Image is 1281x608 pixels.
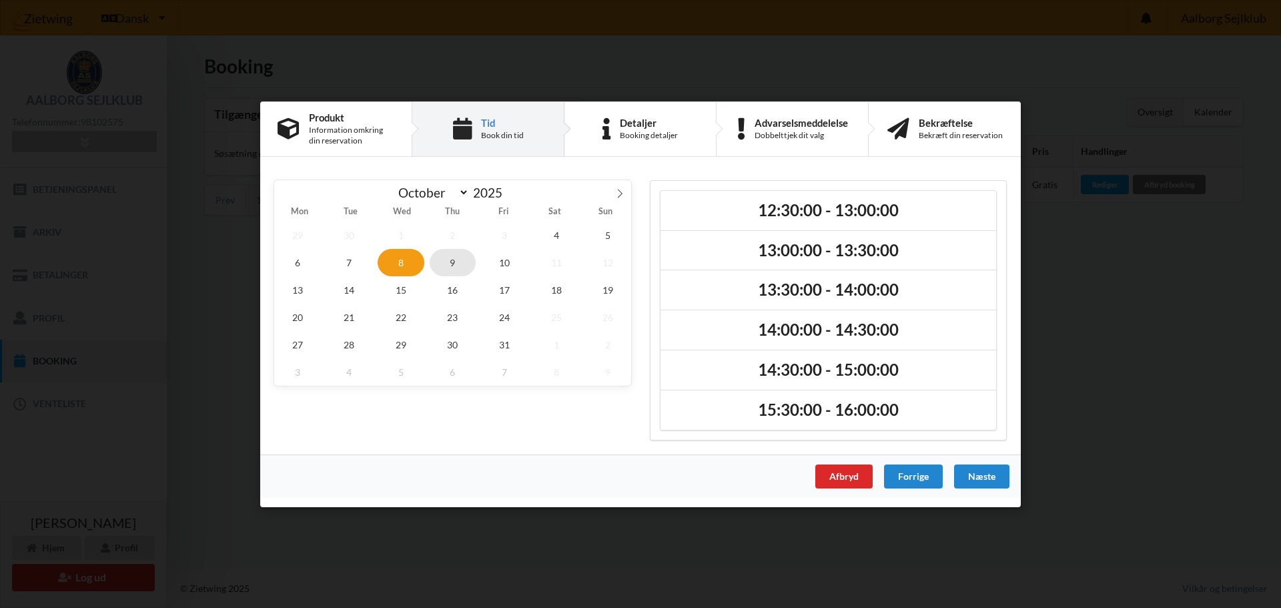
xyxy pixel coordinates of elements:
[378,221,424,248] span: October 1, 2025
[430,358,476,385] span: November 6, 2025
[584,221,631,248] span: October 5, 2025
[620,117,678,127] div: Detaljer
[378,248,424,276] span: October 8, 2025
[326,248,373,276] span: October 7, 2025
[392,184,470,201] select: Month
[326,303,373,330] span: October 21, 2025
[427,208,478,216] span: Thu
[533,221,580,248] span: October 4, 2025
[430,303,476,330] span: October 23, 2025
[274,248,321,276] span: October 6, 2025
[919,117,1003,127] div: Bekræftelse
[378,330,424,358] span: October 29, 2025
[326,330,373,358] span: October 28, 2025
[584,303,631,330] span: October 26, 2025
[670,400,987,420] h2: 15:30:00 - 16:00:00
[954,464,1009,488] div: Næste
[670,280,987,300] h2: 13:30:00 - 14:00:00
[533,248,580,276] span: October 11, 2025
[481,358,528,385] span: November 7, 2025
[430,221,476,248] span: October 2, 2025
[430,248,476,276] span: October 9, 2025
[274,276,321,303] span: October 13, 2025
[430,276,476,303] span: October 16, 2025
[481,276,528,303] span: October 17, 2025
[755,129,848,140] div: Dobbelttjek dit valg
[274,330,321,358] span: October 27, 2025
[533,303,580,330] span: October 25, 2025
[481,248,528,276] span: October 10, 2025
[378,276,424,303] span: October 15, 2025
[533,276,580,303] span: October 18, 2025
[274,303,321,330] span: October 20, 2025
[533,330,580,358] span: November 1, 2025
[584,358,631,385] span: November 9, 2025
[481,303,528,330] span: October 24, 2025
[481,330,528,358] span: October 31, 2025
[378,358,424,385] span: November 5, 2025
[326,276,373,303] span: October 14, 2025
[469,185,513,200] input: Year
[325,208,376,216] span: Tue
[670,320,987,340] h2: 14:00:00 - 14:30:00
[815,464,873,488] div: Afbryd
[529,208,580,216] span: Sat
[274,221,321,248] span: September 29, 2025
[919,129,1003,140] div: Bekræft din reservation
[670,360,987,380] h2: 14:30:00 - 15:00:00
[309,124,394,145] div: Information omkring din reservation
[884,464,943,488] div: Forrige
[481,117,524,127] div: Tid
[430,330,476,358] span: October 30, 2025
[309,111,394,122] div: Produkt
[670,240,987,260] h2: 13:00:00 - 13:30:00
[670,200,987,220] h2: 12:30:00 - 13:00:00
[478,208,529,216] span: Fri
[274,208,325,216] span: Mon
[584,276,631,303] span: October 19, 2025
[326,358,373,385] span: November 4, 2025
[481,221,528,248] span: October 3, 2025
[620,129,678,140] div: Booking detaljer
[584,330,631,358] span: November 2, 2025
[533,358,580,385] span: November 8, 2025
[481,129,524,140] div: Book din tid
[326,221,373,248] span: September 30, 2025
[755,117,848,127] div: Advarselsmeddelelse
[274,358,321,385] span: November 3, 2025
[580,208,631,216] span: Sun
[378,303,424,330] span: October 22, 2025
[584,248,631,276] span: October 12, 2025
[376,208,427,216] span: Wed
